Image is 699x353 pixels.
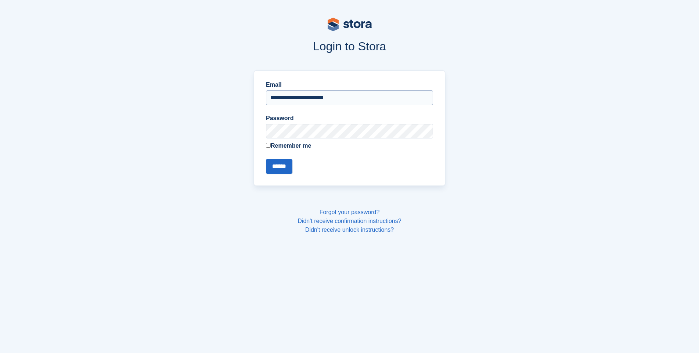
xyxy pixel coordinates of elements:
label: Email [266,80,433,89]
input: Remember me [266,143,271,148]
a: Didn't receive unlock instructions? [305,227,394,233]
label: Password [266,114,433,123]
label: Remember me [266,141,433,150]
img: stora-logo-53a41332b3708ae10de48c4981b4e9114cc0af31d8433b30ea865607fb682f29.svg [328,18,372,31]
a: Forgot your password? [320,209,380,215]
a: Didn't receive confirmation instructions? [298,218,401,224]
h1: Login to Stora [114,40,585,53]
